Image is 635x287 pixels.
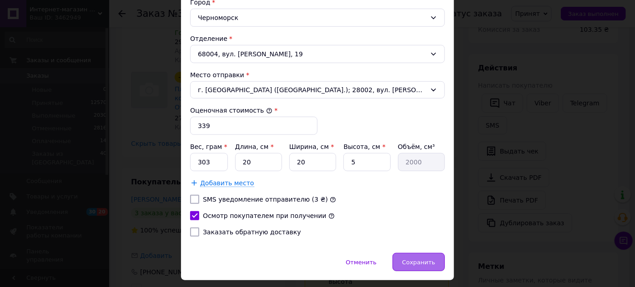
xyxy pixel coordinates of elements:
div: Отделение [190,34,445,43]
div: Объём, см³ [398,142,445,151]
label: Высота, см [343,143,385,150]
span: Добавить место [200,179,254,187]
div: Черноморск [190,9,445,27]
div: 68004, вул. [PERSON_NAME], 19 [190,45,445,63]
div: Место отправки [190,70,445,79]
label: Вес, грам [190,143,227,150]
label: Осмотр покупателем при получении [203,212,327,219]
label: Длина, см [235,143,274,150]
label: Ширина, см [289,143,334,150]
span: Отменить [346,259,377,266]
label: Оценочная стоимость [190,107,272,114]
label: Заказать обратную доставку [203,228,301,236]
span: Сохранить [402,259,435,266]
span: г. [GEOGRAPHIC_DATA] ([GEOGRAPHIC_DATA].); 28002, вул. [PERSON_NAME], 96 [198,85,426,94]
label: SMS уведомление отправителю (3 ₴) [203,196,328,203]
